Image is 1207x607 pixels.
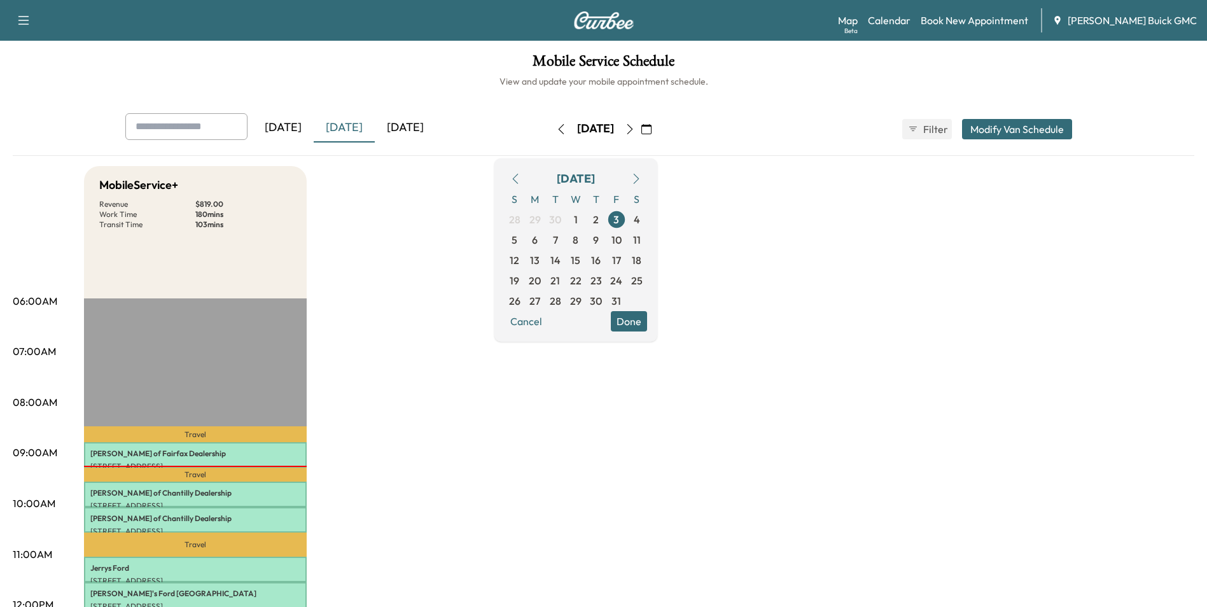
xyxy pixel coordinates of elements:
span: 29 [529,212,541,227]
span: T [545,189,566,209]
span: 2 [593,212,599,227]
h5: MobileService+ [99,176,178,194]
span: 7 [553,232,558,248]
span: 16 [591,253,601,268]
h1: Mobile Service Schedule [13,53,1194,75]
p: Travel [84,533,307,557]
span: 8 [573,232,578,248]
span: 14 [550,253,561,268]
span: 25 [631,273,643,288]
p: 11:00AM [13,547,52,562]
p: [PERSON_NAME] of Chantilly Dealership [90,513,300,524]
span: 17 [612,253,621,268]
p: [STREET_ADDRESS] [90,576,300,586]
span: S [627,189,647,209]
span: 13 [530,253,540,268]
span: S [505,189,525,209]
span: 9 [593,232,599,248]
p: 180 mins [195,209,291,220]
span: F [606,189,627,209]
span: 30 [590,293,602,309]
a: MapBeta [838,13,858,28]
span: Filter [923,122,946,137]
a: Book New Appointment [921,13,1028,28]
a: Calendar [868,13,910,28]
p: 07:00AM [13,344,56,359]
div: [DATE] [253,113,314,143]
div: [DATE] [557,170,595,188]
p: Travel [84,468,307,482]
p: $ 819.00 [195,199,291,209]
p: [PERSON_NAME] of Chantilly Dealership [90,488,300,498]
div: [DATE] [314,113,375,143]
p: Revenue [99,199,195,209]
p: [STREET_ADDRESS] [90,526,300,536]
span: 18 [632,253,641,268]
span: 1 [574,212,578,227]
span: 12 [510,253,519,268]
span: 27 [529,293,540,309]
span: 20 [529,273,541,288]
img: Curbee Logo [573,11,634,29]
span: 24 [610,273,622,288]
span: 5 [512,232,517,248]
p: [STREET_ADDRESS] [90,501,300,511]
p: [STREET_ADDRESS] [90,461,300,471]
p: 10:00AM [13,496,55,511]
span: 15 [571,253,580,268]
span: 30 [549,212,561,227]
span: 21 [550,273,560,288]
span: 4 [634,212,640,227]
p: Jerrys Ford [90,563,300,573]
button: Cancel [505,311,548,331]
span: 26 [509,293,520,309]
span: M [525,189,545,209]
span: [PERSON_NAME] Buick GMC [1068,13,1197,28]
div: [DATE] [375,113,436,143]
span: 29 [570,293,582,309]
span: W [566,189,586,209]
span: 10 [611,232,622,248]
span: T [586,189,606,209]
p: 08:00AM [13,394,57,410]
span: 31 [611,293,621,309]
p: 09:00AM [13,445,57,460]
span: 28 [550,293,561,309]
button: Filter [902,119,952,139]
p: 103 mins [195,220,291,230]
h6: View and update your mobile appointment schedule. [13,75,1194,88]
span: 23 [590,273,602,288]
p: Travel [84,426,307,442]
button: Modify Van Schedule [962,119,1072,139]
div: Beta [844,26,858,36]
span: 22 [570,273,582,288]
button: Done [611,311,647,331]
p: [PERSON_NAME] of Fairfax Dealership [90,449,300,459]
span: 19 [510,273,519,288]
p: [PERSON_NAME]'s Ford [GEOGRAPHIC_DATA] [90,589,300,599]
div: [DATE] [577,121,614,137]
p: 06:00AM [13,293,57,309]
span: 6 [532,232,538,248]
p: Work Time [99,209,195,220]
p: Transit Time [99,220,195,230]
span: 28 [509,212,520,227]
span: 3 [613,212,619,227]
span: 11 [633,232,641,248]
